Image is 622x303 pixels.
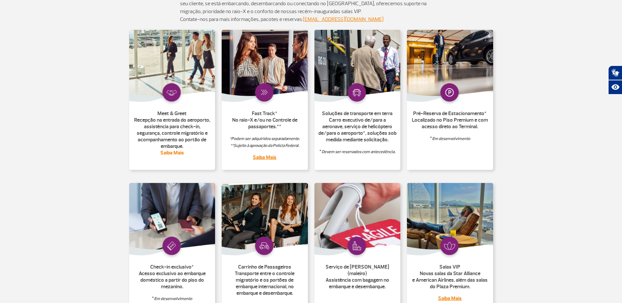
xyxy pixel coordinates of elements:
[303,16,384,23] a: [EMAIL_ADDRESS][DOMAIN_NAME]
[133,110,211,156] p: Recepção na entrada do aeroporto, assistência para check-in, segurança, controle migratório e aco...
[226,110,304,130] p: No raio-X e/ou no Controle de passaportes.**
[222,183,308,259] img: Carrinho de Passageiros Transporte entre o controle migratório e os portões de embarque internaci...
[129,183,215,259] img: Check-in exclusivo* Acesso exclusivo ao embarque doméstico a partir do piso do mezanino. *Em dese...
[411,110,489,130] p: Localizado no Piso Premium e com acesso direto ao Terminal.
[322,149,395,154] em: Devem ser reservados com antecedência.
[252,110,277,117] strong: Fast Track*
[314,30,401,106] img: Soluções de transporte em terra Carro executivo de/para a aeronave, serviço de helicóptero de/par...
[226,264,304,296] p: Transporte entre o controle migratório e os portões de embarque internacional, no embarque e dese...
[608,66,622,80] button: Abrir tradutor de língua de sinais.
[322,110,392,117] strong: Soluções de transporte em terra
[129,30,215,106] img: Meet &amp; Greet Recepção na entrada do aeroporto, assistência para check-in, segurança, controle...
[314,183,401,259] img: Serviço de Porter (maleiro) Assistência com bagagem no embarque e desembarque.
[411,264,489,290] p: Novas salas da Star Alliance e American Airlines, além das salas do Plaza Premium.
[180,15,442,23] p: Contate-nos para mais informações, pacotes e reservas:
[160,150,184,156] a: Saiba Mais
[238,264,291,270] strong: Carrinho de Passageiros
[253,154,276,161] a: Saiba Mais
[407,183,493,259] img: Salas VIP Novas salas da Star Alliance e American Airlines, além das salas do Plaza Premium. Saib...
[150,264,191,270] strong: Check-in exclusivo
[318,264,397,290] p: Assistência com bagagem no embarque e desembarque.
[157,110,187,117] strong: Meet & Greet
[413,110,487,117] strong: Pré-Reserva de Estacionamento*
[432,136,470,141] em: Em desenvolvimento
[608,80,622,94] button: Abrir recursos assistivos.
[154,296,192,301] em: Em desenvolvimento
[439,264,460,270] strong: Salas VIP
[222,30,308,106] img: Fast Track* No raio-X e/ou no Controle de passaportes.** *Podem ser adquiridos separadamente. **S...
[318,110,397,143] p: Carro executivo de/para a aeronave, serviço de helicóptero de/para o aeroporto*, soluções sob med...
[407,30,493,106] img: Pré-Reserva de Estacionamento* Localizado no Piso Premium e com acesso direto ao Terminal. *Em de...
[326,264,389,277] strong: Serviço de [PERSON_NAME] (maleiro)
[608,66,622,94] div: Plugin de acessibilidade da Hand Talk.
[230,136,300,148] span: *Podem ser adquiridos separadamente. **Sujeito à aprovação da Polícia Federal.
[438,295,462,302] a: Saiba Mais
[133,264,211,290] p: * Acesso exclusivo ao embarque doméstico a partir do piso do mezanino.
